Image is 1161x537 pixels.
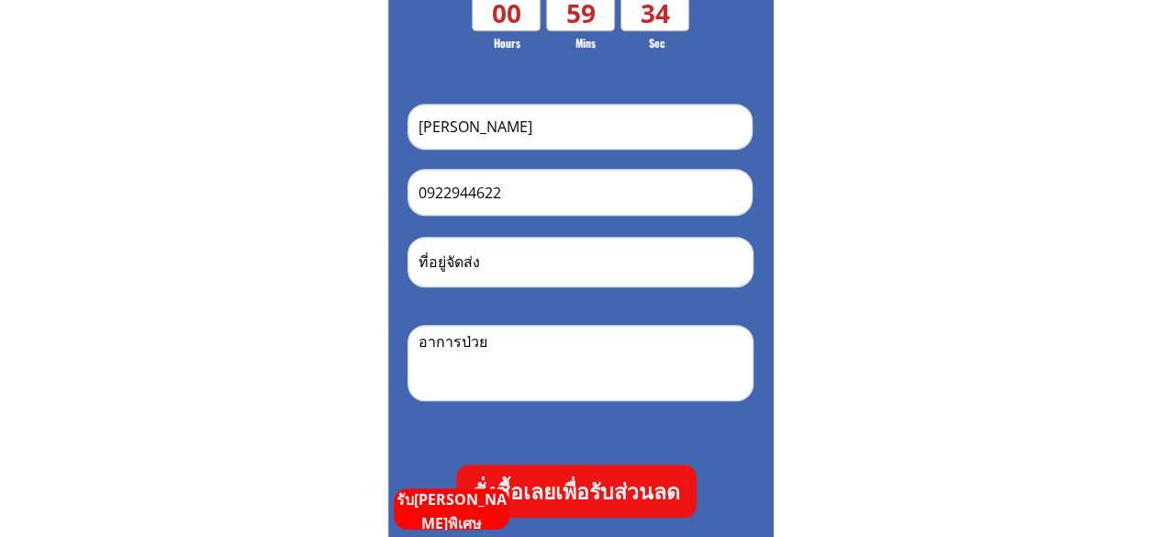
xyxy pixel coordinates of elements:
[414,105,746,149] input: ชื่อ-นามสกุล
[456,464,697,518] p: สั่งซื้อเลยเพื่อรับส่วนลด
[414,238,746,286] input: ที่อยู่จัดส่ง
[559,34,613,51] h3: Mins
[414,170,746,215] input: THIẾU SỐ PHONE
[474,34,540,51] h3: Hours
[394,488,509,535] p: รับ[PERSON_NAME]พิเศษ
[633,34,679,51] h3: Sec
